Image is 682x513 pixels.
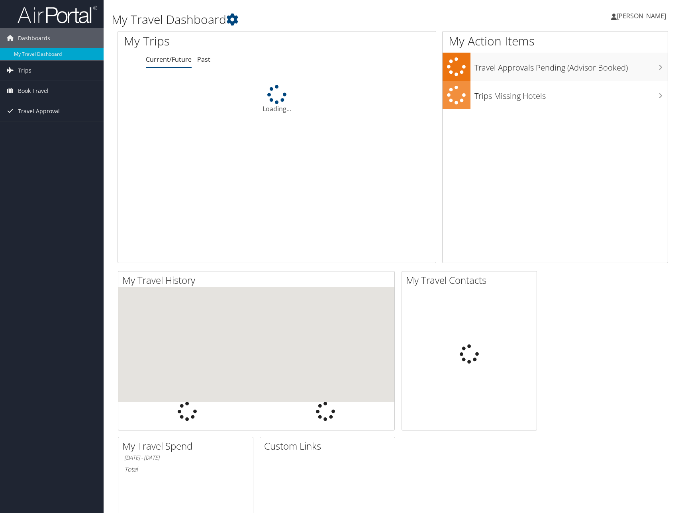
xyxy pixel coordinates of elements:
a: [PERSON_NAME] [611,4,674,28]
h6: [DATE] - [DATE] [124,454,247,462]
a: Current/Future [146,55,192,64]
span: Book Travel [18,81,49,101]
a: Travel Approvals Pending (Advisor Booked) [443,53,668,81]
a: Trips Missing Hotels [443,81,668,109]
h1: My Trips [124,33,297,49]
h3: Trips Missing Hotels [474,86,668,102]
a: Past [197,55,210,64]
img: airportal-logo.png [18,5,97,24]
span: Trips [18,61,31,81]
span: Travel Approval [18,101,60,121]
div: Loading... [118,85,436,114]
span: Dashboards [18,28,50,48]
h2: My Travel Spend [122,439,253,453]
h2: My Travel History [122,273,394,287]
h1: My Travel Dashboard [112,11,486,28]
h1: My Action Items [443,33,668,49]
h2: My Travel Contacts [406,273,537,287]
h3: Travel Approvals Pending (Advisor Booked) [474,58,668,73]
h6: Total [124,465,247,474]
h2: Custom Links [264,439,395,453]
span: [PERSON_NAME] [617,12,666,20]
